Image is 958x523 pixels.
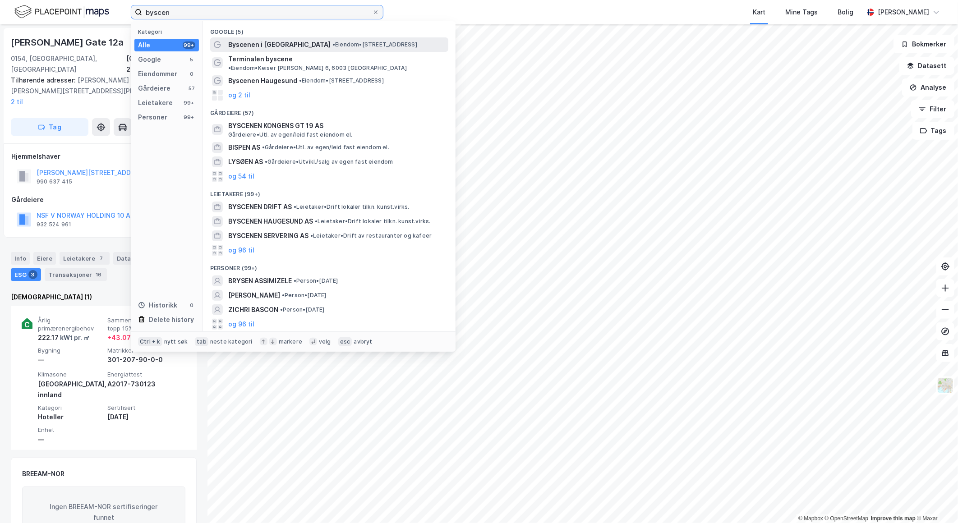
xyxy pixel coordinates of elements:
[22,468,64,479] div: BREEAM-NOR
[203,21,456,37] div: Google (5)
[188,85,195,92] div: 57
[228,319,254,330] button: og 96 til
[138,40,150,50] div: Alle
[107,371,173,378] span: Energiattest
[332,41,335,48] span: •
[228,171,254,182] button: og 54 til
[107,332,162,343] div: + 43.07 kWt pr. ㎡
[894,35,954,53] button: Bokmerker
[310,232,313,239] span: •
[228,90,250,101] button: og 2 til
[294,203,410,211] span: Leietaker • Drift lokaler tilkn. kunst.virks.
[126,53,197,75] div: [GEOGRAPHIC_DATA], 207/90
[912,122,954,140] button: Tags
[11,194,196,205] div: Gårdeiere
[228,275,292,286] span: BRYSEN ASSIMIZELE
[294,203,296,210] span: •
[11,35,125,50] div: [PERSON_NAME] Gate 12a
[203,102,456,119] div: Gårdeiere (57)
[315,218,318,225] span: •
[228,230,309,241] span: BYSCENEN SERVERING AS
[937,377,954,394] img: Z
[138,337,162,346] div: Ctrl + k
[319,338,331,345] div: velg
[899,57,954,75] button: Datasett
[195,337,208,346] div: tab
[60,252,110,265] div: Leietakere
[753,7,765,18] div: Kart
[785,7,818,18] div: Mine Tags
[203,184,456,200] div: Leietakere (99+)
[14,4,109,20] img: logo.f888ab2527a4732fd821a326f86c7f29.svg
[11,75,189,107] div: [PERSON_NAME] Gate 12b, [PERSON_NAME][STREET_ADDRESS][PERSON_NAME]
[228,290,280,301] span: [PERSON_NAME]
[262,144,265,151] span: •
[45,268,107,281] div: Transaksjoner
[107,317,173,332] span: Sammenlignet med topp 15%
[38,371,104,378] span: Klimasone
[228,131,353,138] span: Gårdeiere • Utl. av egen/leid fast eiendom el.
[280,306,283,313] span: •
[11,76,78,84] span: Tilhørende adresser:
[228,39,331,50] span: Byscenen i [GEOGRAPHIC_DATA]
[203,257,456,274] div: Personer (99+)
[902,78,954,96] button: Analyse
[138,112,167,123] div: Personer
[138,28,199,35] div: Kategori
[164,338,188,345] div: nytt søk
[138,97,173,108] div: Leietakere
[913,480,958,523] iframe: Chat Widget
[282,292,327,299] span: Person • [DATE]
[38,347,104,354] span: Bygning
[11,292,197,303] div: [DEMOGRAPHIC_DATA] (1)
[188,302,195,309] div: 0
[262,144,389,151] span: Gårdeiere • Utl. av egen/leid fast eiendom el.
[138,83,170,94] div: Gårdeiere
[38,317,104,332] span: Årlig primærenergibehov
[113,252,158,265] div: Datasett
[107,379,173,390] div: A2017-730123
[228,120,445,131] span: BYSCENEN KONGENS GT 19 AS
[228,142,260,153] span: BISPEN AS
[279,338,302,345] div: markere
[38,354,104,365] div: —
[825,515,869,522] a: OpenStreetMap
[315,218,431,225] span: Leietaker • Drift lokaler tilkn. kunst.virks.
[38,332,90,343] div: 222.17
[138,69,177,79] div: Eiendommer
[107,347,173,354] span: Matrikkel
[107,412,173,422] div: [DATE]
[210,338,253,345] div: neste kategori
[107,354,173,365] div: 301-207-90-0-0
[228,202,292,212] span: BYSCENEN DRIFT AS
[11,151,196,162] div: Hjemmelshaver
[354,338,372,345] div: avbryt
[38,426,104,434] span: Enhet
[183,114,195,121] div: 99+
[228,75,297,86] span: Byscenen Haugesund
[838,7,853,18] div: Bolig
[97,254,106,263] div: 7
[265,158,393,165] span: Gårdeiere • Utvikl./salg av egen fast eiendom
[11,118,88,136] button: Tag
[228,64,407,72] span: Eiendom • Keiser [PERSON_NAME] 6, 6003 [GEOGRAPHIC_DATA]
[299,77,302,84] span: •
[911,100,954,118] button: Filter
[338,337,352,346] div: esc
[871,515,916,522] a: Improve this map
[228,64,231,71] span: •
[878,7,929,18] div: [PERSON_NAME]
[228,304,278,315] span: ZICHRI BASCON
[228,156,263,167] span: LYSØEN AS
[183,99,195,106] div: 99+
[228,245,254,256] button: og 96 til
[913,480,958,523] div: Kontrollprogram for chat
[37,221,71,228] div: 932 524 961
[282,292,285,298] span: •
[332,41,417,48] span: Eiendom • [STREET_ADDRESS]
[38,412,104,422] div: Hoteller
[299,77,384,84] span: Eiendom • [STREET_ADDRESS]
[11,252,30,265] div: Info
[798,515,823,522] a: Mapbox
[294,277,296,284] span: •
